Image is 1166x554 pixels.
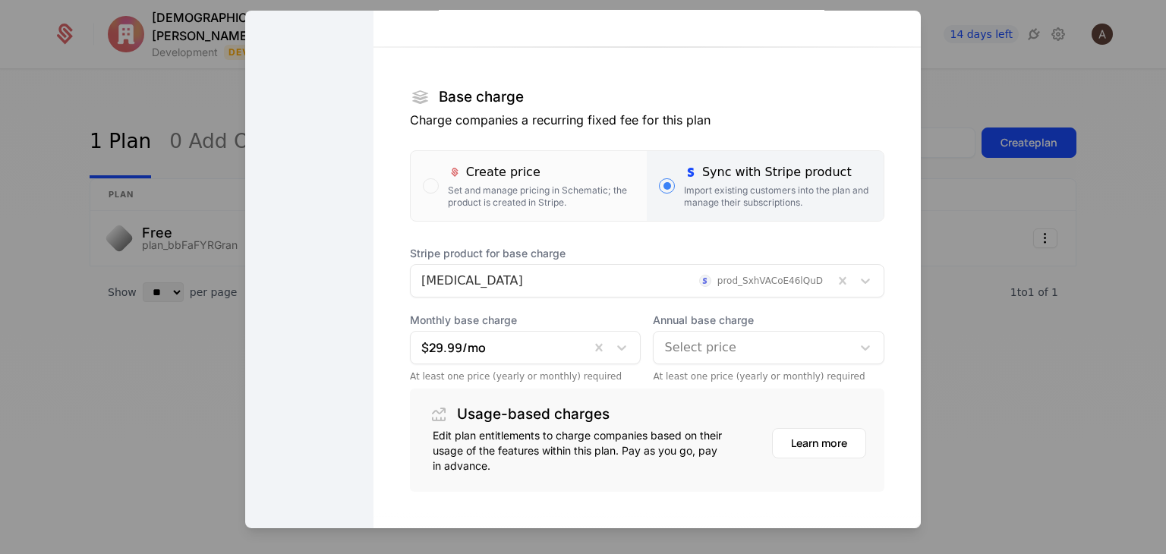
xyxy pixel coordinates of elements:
[448,184,635,209] div: Set and manage pricing in Schematic; the product is created in Stripe.
[772,428,866,458] button: Learn more
[433,428,725,474] div: Edit plan entitlements to charge companies based on their usage of the features within this plan....
[410,370,641,382] div: At least one price (yearly or monthly) required
[684,184,871,209] div: Import existing customers into the plan and manage their subscriptions.
[439,90,524,104] h1: Base charge
[410,111,884,129] p: Charge companies a recurring fixed fee for this plan
[684,163,871,181] div: Sync with Stripe product
[653,370,884,382] div: At least one price (yearly or monthly) required
[410,313,641,328] span: Monthly base charge
[653,313,884,328] span: Annual base charge
[410,246,884,261] span: Stripe product for base charge
[457,407,610,421] h1: Usage-based charges
[448,163,635,181] div: Create price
